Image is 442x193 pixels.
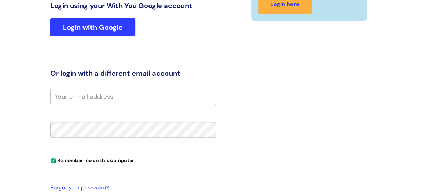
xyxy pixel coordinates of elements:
input: Your e-mail address [50,89,216,105]
h3: Or login with a different email account [50,69,216,77]
div: You can uncheck this option if you're logging in from a shared device [50,154,216,166]
label: Remember me on this computer [50,156,134,164]
h3: Login using your With You Google account [50,1,216,10]
a: Login with Google [50,18,135,36]
input: Remember me on this computer [51,159,56,163]
a: Forgot your password? [50,183,212,193]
